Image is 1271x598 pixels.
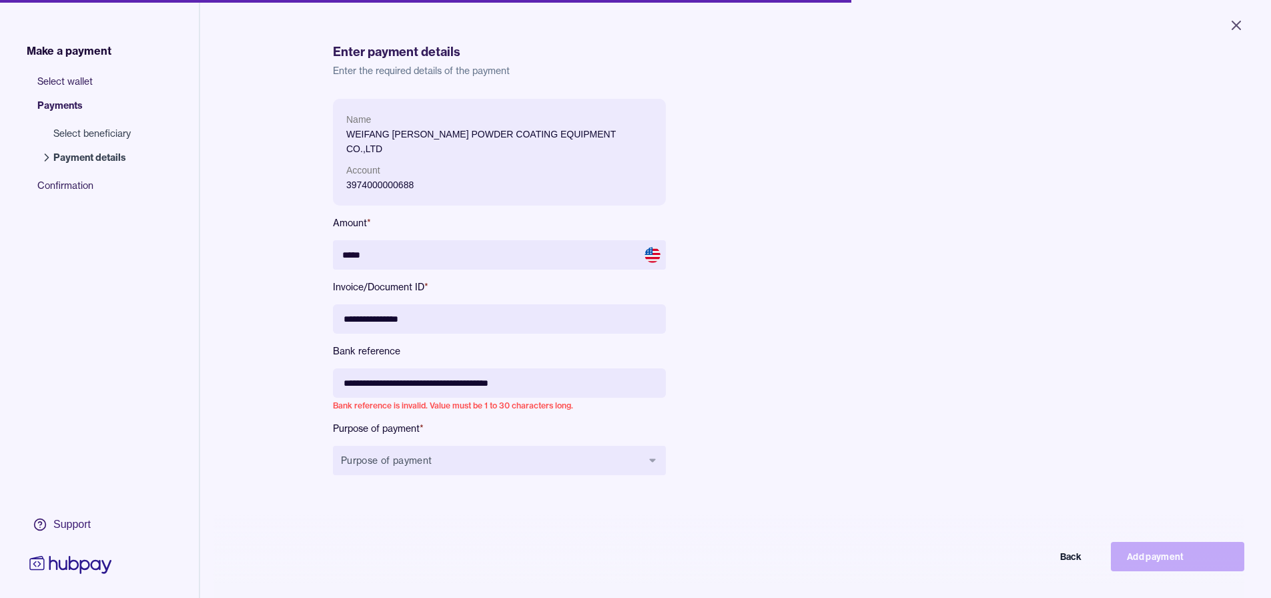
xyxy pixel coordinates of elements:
span: Select beneficiary [53,127,131,140]
span: Payments [37,99,144,123]
p: Enter the required details of the payment [333,64,1138,77]
span: Payment details [53,151,131,164]
span: Confirmation [37,179,144,203]
label: Bank reference [333,344,666,358]
button: Back [964,542,1098,571]
button: Purpose of payment [333,446,666,475]
p: 3974000000688 [346,178,653,192]
button: Close [1212,11,1260,40]
label: Purpose of payment [333,422,666,435]
a: Support [27,511,115,539]
div: Support [53,517,91,532]
p: Name [346,112,653,127]
span: Make a payment [27,43,111,59]
label: Invoice/Document ID [333,280,666,294]
p: Bank reference is invalid. Value must be 1 to 30 characters long. [333,400,666,411]
p: WEIFANG [PERSON_NAME] POWDER COATING EQUIPMENT CO.,LTD [346,127,653,156]
p: Account [346,163,653,178]
label: Amount [333,216,666,230]
span: Select wallet [37,75,144,99]
h1: Enter payment details [333,43,1138,61]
